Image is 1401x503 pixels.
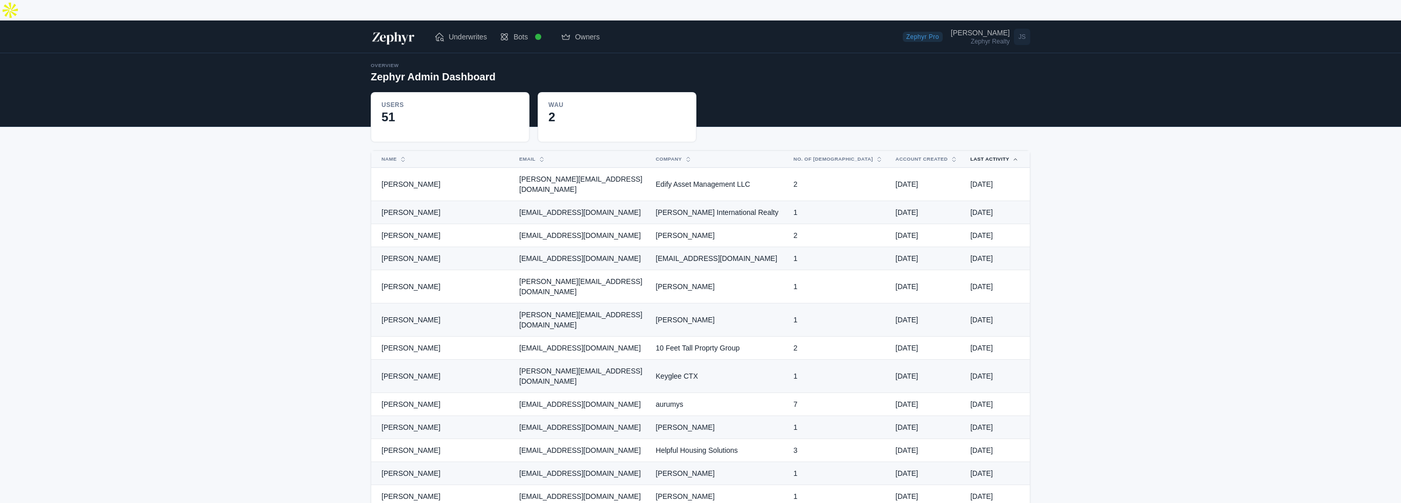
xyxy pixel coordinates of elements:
[1014,29,1030,45] span: JS
[650,168,788,201] td: Edify Asset Management LLC
[371,360,513,393] td: [PERSON_NAME]
[788,247,889,270] td: 1
[951,27,1030,47] a: Open user menu
[575,32,600,42] span: Owners
[889,270,964,303] td: [DATE]
[788,168,889,201] td: 2
[964,360,1030,393] td: [DATE]
[788,270,889,303] td: 1
[650,393,788,416] td: aurumys
[513,462,649,485] td: [EMAIL_ADDRESS][DOMAIN_NAME]
[889,360,964,393] td: [DATE]
[371,29,416,45] img: Zephyr Logo
[513,439,649,462] td: [EMAIL_ADDRESS][DOMAIN_NAME]
[513,416,649,439] td: [EMAIL_ADDRESS][DOMAIN_NAME]
[449,32,487,42] span: Underwrites
[964,303,1030,337] td: [DATE]
[889,201,964,224] td: [DATE]
[493,23,555,51] a: Bots
[964,201,1030,224] td: [DATE]
[513,360,649,393] td: [PERSON_NAME][EMAIL_ADDRESS][DOMAIN_NAME]
[964,247,1030,270] td: [DATE]
[371,61,496,70] div: Overview
[650,247,788,270] td: [EMAIL_ADDRESS][DOMAIN_NAME]
[889,462,964,485] td: [DATE]
[964,224,1030,247] td: [DATE]
[371,303,513,337] td: [PERSON_NAME]
[788,360,889,393] td: 1
[951,38,1010,45] div: Zephyr Realty
[371,247,513,270] td: [PERSON_NAME]
[889,247,964,270] td: [DATE]
[788,224,889,247] td: 2
[381,109,519,125] div: 51
[428,27,493,47] a: Underwrites
[964,270,1030,303] td: [DATE]
[513,393,649,416] td: [EMAIL_ADDRESS][DOMAIN_NAME]
[555,27,606,47] a: Owners
[889,168,964,201] td: [DATE]
[371,168,513,201] td: [PERSON_NAME]
[889,337,964,360] td: [DATE]
[650,224,788,247] td: [PERSON_NAME]
[889,303,964,337] td: [DATE]
[650,462,788,485] td: [PERSON_NAME]
[788,393,889,416] td: 7
[889,224,964,247] td: [DATE]
[513,151,637,167] button: Email
[513,224,649,247] td: [EMAIL_ADDRESS][DOMAIN_NAME]
[371,337,513,360] td: [PERSON_NAME]
[513,168,649,201] td: [PERSON_NAME][EMAIL_ADDRESS][DOMAIN_NAME]
[650,201,788,224] td: [PERSON_NAME] International Realty
[371,439,513,462] td: [PERSON_NAME]
[964,337,1030,360] td: [DATE]
[513,337,649,360] td: [EMAIL_ADDRESS][DOMAIN_NAME]
[381,101,404,109] div: Users
[889,416,964,439] td: [DATE]
[371,462,513,485] td: [PERSON_NAME]
[650,439,788,462] td: Helpful Housing Solutions
[964,416,1030,439] td: [DATE]
[548,109,686,125] div: 2
[371,270,513,303] td: [PERSON_NAME]
[889,151,952,167] button: Account Created
[513,270,649,303] td: [PERSON_NAME][EMAIL_ADDRESS][DOMAIN_NAME]
[788,416,889,439] td: 1
[650,303,788,337] td: [PERSON_NAME]
[788,439,889,462] td: 3
[371,416,513,439] td: [PERSON_NAME]
[788,462,889,485] td: 1
[513,247,649,270] td: [EMAIL_ADDRESS][DOMAIN_NAME]
[548,101,563,109] div: WAU
[964,393,1030,416] td: [DATE]
[964,439,1030,462] td: [DATE]
[788,201,889,224] td: 1
[371,201,513,224] td: [PERSON_NAME]
[375,151,501,167] button: Name
[371,393,513,416] td: [PERSON_NAME]
[889,439,964,462] td: [DATE]
[964,168,1030,201] td: [DATE]
[889,393,964,416] td: [DATE]
[650,337,788,360] td: 10 Feet Tall Proprty Group
[513,201,649,224] td: [EMAIL_ADDRESS][DOMAIN_NAME]
[514,32,528,42] span: Bots
[513,303,649,337] td: [PERSON_NAME][EMAIL_ADDRESS][DOMAIN_NAME]
[951,29,1010,36] div: [PERSON_NAME]
[788,303,889,337] td: 1
[650,416,788,439] td: [PERSON_NAME]
[371,70,496,84] h2: Zephyr Admin Dashboard
[964,462,1030,485] td: [DATE]
[371,224,513,247] td: [PERSON_NAME]
[650,270,788,303] td: [PERSON_NAME]
[903,32,943,42] span: Zephyr Pro
[650,360,788,393] td: Keyglee CTX
[788,337,889,360] td: 2
[650,151,775,167] button: Company
[964,151,1013,167] button: Last Activity
[788,151,877,167] button: No. of [DEMOGRAPHIC_DATA]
